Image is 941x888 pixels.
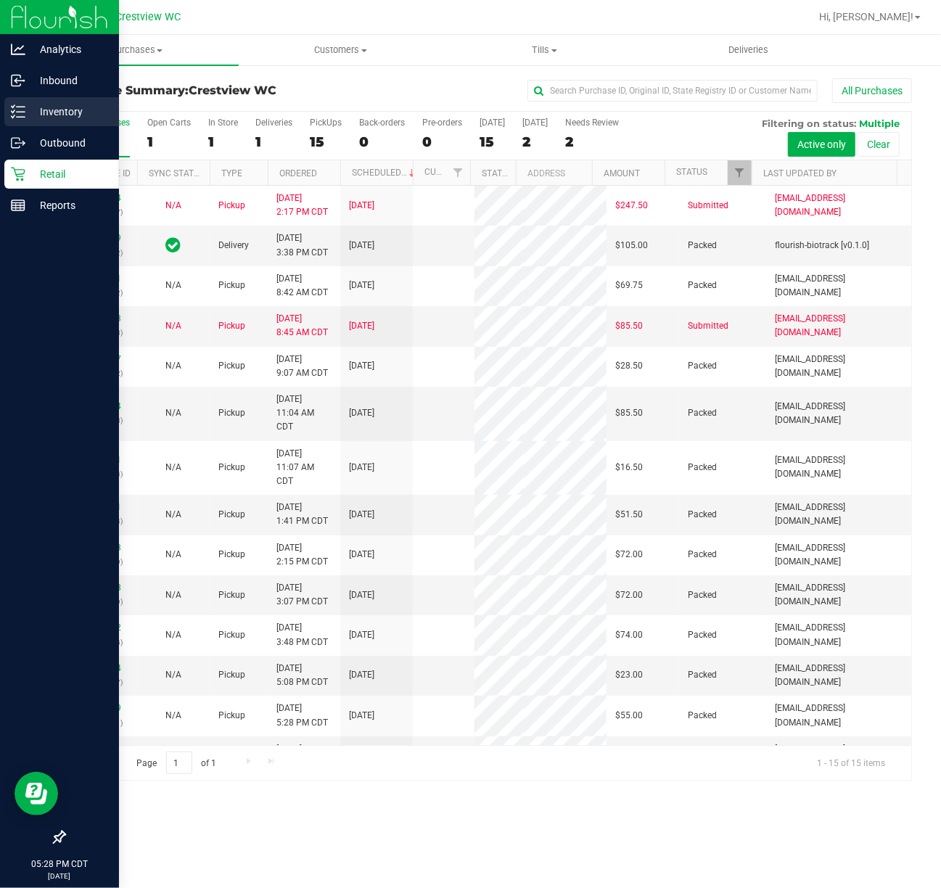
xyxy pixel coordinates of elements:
a: Filter [446,160,470,185]
a: Type [221,168,242,178]
span: Pickup [218,199,245,213]
th: Address [516,160,592,186]
button: All Purchases [832,78,912,103]
span: Packed [688,406,717,420]
span: Pickup [218,279,245,292]
span: $72.00 [615,548,643,562]
span: [DATE] 8:42 AM CDT [276,272,328,300]
span: [DATE] [349,461,374,474]
button: N/A [165,668,181,682]
button: N/A [165,279,181,292]
span: Not Applicable [165,670,181,680]
span: Crestview WC [115,11,181,23]
button: Clear [858,132,900,157]
div: 15 [310,133,342,150]
span: [DATE] [349,668,374,682]
span: Packed [688,239,717,252]
div: 1 [255,133,292,150]
inline-svg: Outbound [11,136,25,150]
span: Packed [688,279,717,292]
span: Pickup [218,319,245,333]
span: Pickup [218,508,245,522]
span: Pickup [218,359,245,373]
button: N/A [165,199,181,213]
a: Purchases [35,35,239,65]
p: Outbound [25,134,112,152]
h3: Purchase Summary: [64,84,347,97]
span: Not Applicable [165,710,181,720]
span: [EMAIL_ADDRESS][DOMAIN_NAME] [775,742,903,770]
div: Back-orders [359,118,405,128]
inline-svg: Inventory [11,104,25,119]
span: Not Applicable [165,408,181,418]
span: $247.50 [615,199,648,213]
span: Pickup [218,588,245,602]
span: [DATE] [349,628,374,642]
span: Page of 1 [124,752,229,774]
p: Inventory [25,103,112,120]
span: [DATE] [349,319,374,333]
span: Not Applicable [165,200,181,210]
span: Packed [688,628,717,642]
span: [DATE] 2:17 PM CDT [276,192,328,219]
span: [EMAIL_ADDRESS][DOMAIN_NAME] [775,621,903,649]
span: $23.00 [615,668,643,682]
span: [EMAIL_ADDRESS][DOMAIN_NAME] [775,400,903,427]
span: Not Applicable [165,549,181,559]
span: [DATE] [349,199,374,213]
input: 1 [166,752,192,774]
p: Retail [25,165,112,183]
span: Not Applicable [165,509,181,519]
button: N/A [165,709,181,723]
span: [DATE] 1:41 PM CDT [276,501,328,528]
span: Packed [688,461,717,474]
div: 15 [480,133,505,150]
span: Packed [688,588,717,602]
div: [DATE] [480,118,505,128]
p: Analytics [25,41,112,58]
span: flourish-biotrack [v0.1.0] [775,239,869,252]
span: [DATE] 8:45 AM CDT [276,312,328,340]
span: [EMAIL_ADDRESS][DOMAIN_NAME] [775,541,903,569]
inline-svg: Analytics [11,42,25,57]
span: $74.00 [615,628,643,642]
span: $105.00 [615,239,648,252]
a: Filter [728,160,752,185]
span: [DATE] [349,508,374,522]
span: Packed [688,709,717,723]
span: $51.50 [615,508,643,522]
span: [DATE] 11:04 AM CDT [276,392,332,435]
span: Not Applicable [165,630,181,640]
a: Tills [443,35,646,65]
span: $28.50 [615,359,643,373]
inline-svg: Reports [11,198,25,213]
div: In Store [208,118,238,128]
inline-svg: Inbound [11,73,25,88]
button: N/A [165,508,181,522]
span: [EMAIL_ADDRESS][DOMAIN_NAME] [775,192,903,219]
span: Submitted [688,319,728,333]
span: Packed [688,359,717,373]
span: [EMAIL_ADDRESS][DOMAIN_NAME] [775,581,903,609]
div: 2 [565,133,619,150]
span: [EMAIL_ADDRESS][DOMAIN_NAME] [775,662,903,689]
div: Open Carts [147,118,191,128]
button: N/A [165,548,181,562]
div: [DATE] [522,118,548,128]
span: [EMAIL_ADDRESS][DOMAIN_NAME] [775,353,903,380]
button: N/A [165,588,181,602]
span: [EMAIL_ADDRESS][DOMAIN_NAME] [775,702,903,729]
span: $55.00 [615,709,643,723]
span: $72.00 [615,588,643,602]
a: Deliveries [646,35,850,65]
span: [DATE] [349,709,374,723]
span: [DATE] [349,548,374,562]
span: Pickup [218,548,245,562]
span: [DATE] [349,406,374,420]
span: [DATE] [349,588,374,602]
span: [DATE] 3:53 PM CDT [276,742,328,770]
span: Hi, [PERSON_NAME]! [819,11,913,22]
button: N/A [165,461,181,474]
span: Not Applicable [165,280,181,290]
div: Deliveries [255,118,292,128]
